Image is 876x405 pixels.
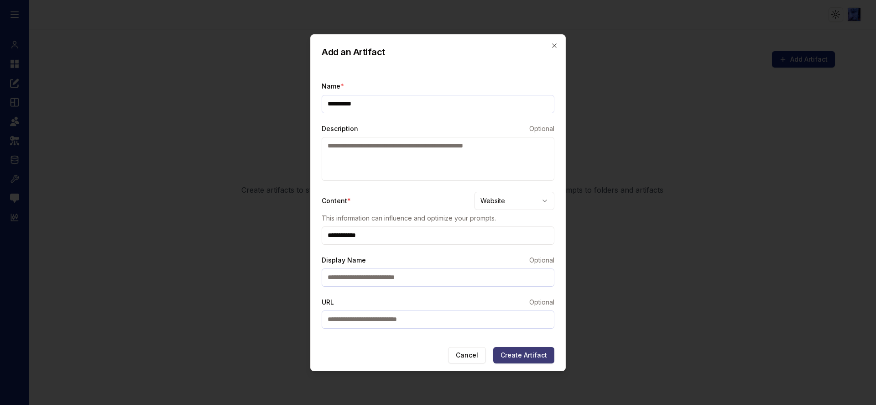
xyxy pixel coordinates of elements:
h2: Add an Artifact [322,46,554,58]
label: URL [322,298,334,307]
button: Create Artifact [493,347,554,363]
p: This information can influence and optimize your prompts. [322,214,554,223]
label: Description [322,124,358,133]
label: Name [322,82,344,90]
button: Cancel [448,347,486,363]
span: Optional [529,256,554,265]
label: Display Name [322,256,366,265]
span: Optional [529,124,554,133]
label: Content [322,196,351,205]
span: Optional [529,298,554,307]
